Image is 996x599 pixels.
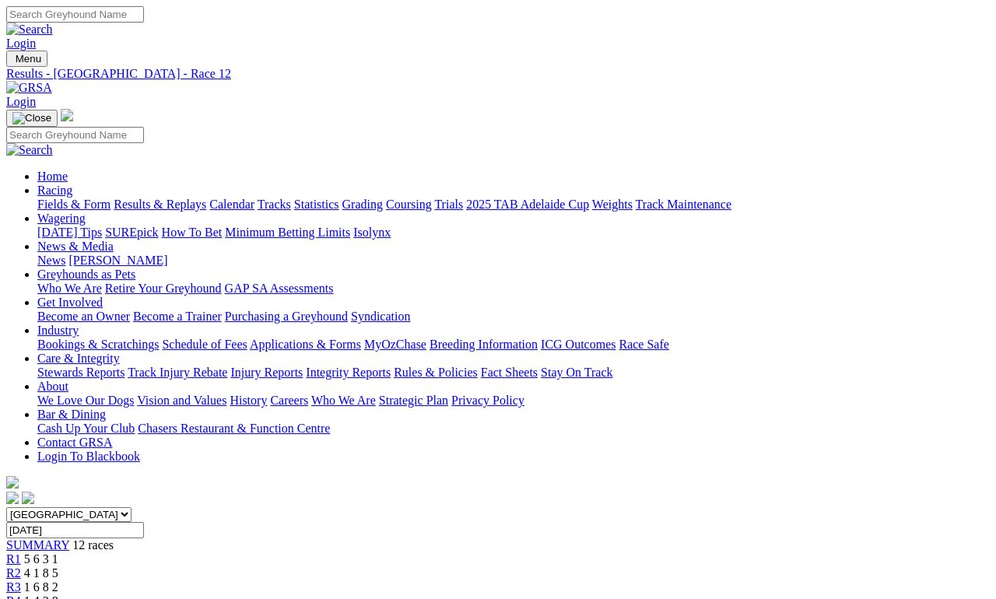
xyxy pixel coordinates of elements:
[6,95,36,108] a: Login
[6,110,58,127] button: Toggle navigation
[138,422,330,435] a: Chasers Restaurant & Function Centre
[6,67,990,81] a: Results - [GEOGRAPHIC_DATA] - Race 12
[364,338,426,351] a: MyOzChase
[37,282,102,295] a: Who We Are
[619,338,668,351] a: Race Safe
[68,254,167,267] a: [PERSON_NAME]
[37,394,990,408] div: About
[6,143,53,157] img: Search
[6,476,19,489] img: logo-grsa-white.png
[37,310,990,324] div: Get Involved
[6,6,144,23] input: Search
[6,522,144,538] input: Select date
[353,226,391,239] a: Isolynx
[592,198,633,211] a: Weights
[105,282,222,295] a: Retire Your Greyhound
[37,380,68,393] a: About
[6,538,69,552] a: SUMMARY
[37,422,990,436] div: Bar & Dining
[37,408,106,421] a: Bar & Dining
[24,580,58,594] span: 1 6 8 2
[6,127,144,143] input: Search
[37,324,79,337] a: Industry
[37,310,130,323] a: Become an Owner
[37,366,990,380] div: Care & Integrity
[351,310,410,323] a: Syndication
[6,51,47,67] button: Toggle navigation
[636,198,731,211] a: Track Maintenance
[37,198,110,211] a: Fields & Form
[37,338,159,351] a: Bookings & Scratchings
[37,282,990,296] div: Greyhounds as Pets
[72,538,114,552] span: 12 races
[209,198,254,211] a: Calendar
[137,394,226,407] a: Vision and Values
[6,566,21,580] a: R2
[37,226,990,240] div: Wagering
[37,296,103,309] a: Get Involved
[481,366,538,379] a: Fact Sheets
[541,366,612,379] a: Stay On Track
[37,254,990,268] div: News & Media
[294,198,339,211] a: Statistics
[6,81,52,95] img: GRSA
[37,226,102,239] a: [DATE] Tips
[37,170,68,183] a: Home
[342,198,383,211] a: Grading
[6,23,53,37] img: Search
[6,580,21,594] a: R3
[37,254,65,267] a: News
[37,436,112,449] a: Contact GRSA
[37,450,140,463] a: Login To Blackbook
[230,366,303,379] a: Injury Reports
[105,226,158,239] a: SUREpick
[37,422,135,435] a: Cash Up Your Club
[379,394,448,407] a: Strategic Plan
[37,184,72,197] a: Racing
[37,240,114,253] a: News & Media
[225,226,350,239] a: Minimum Betting Limits
[451,394,524,407] a: Privacy Policy
[6,492,19,504] img: facebook.svg
[24,566,58,580] span: 4 1 8 5
[466,198,589,211] a: 2025 TAB Adelaide Cup
[12,112,51,124] img: Close
[162,338,247,351] a: Schedule of Fees
[22,492,34,504] img: twitter.svg
[434,198,463,211] a: Trials
[162,226,223,239] a: How To Bet
[37,338,990,352] div: Industry
[225,282,334,295] a: GAP SA Assessments
[394,366,478,379] a: Rules & Policies
[37,198,990,212] div: Racing
[133,310,222,323] a: Become a Trainer
[311,394,376,407] a: Who We Are
[61,109,73,121] img: logo-grsa-white.png
[128,366,227,379] a: Track Injury Rebate
[430,338,538,351] a: Breeding Information
[6,37,36,50] a: Login
[6,552,21,566] a: R1
[37,366,124,379] a: Stewards Reports
[306,366,391,379] a: Integrity Reports
[225,310,348,323] a: Purchasing a Greyhound
[37,268,135,281] a: Greyhounds as Pets
[230,394,267,407] a: History
[37,394,134,407] a: We Love Our Dogs
[114,198,206,211] a: Results & Replays
[37,212,86,225] a: Wagering
[16,53,41,65] span: Menu
[386,198,432,211] a: Coursing
[541,338,615,351] a: ICG Outcomes
[250,338,361,351] a: Applications & Forms
[270,394,308,407] a: Careers
[258,198,291,211] a: Tracks
[37,352,120,365] a: Care & Integrity
[24,552,58,566] span: 5 6 3 1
